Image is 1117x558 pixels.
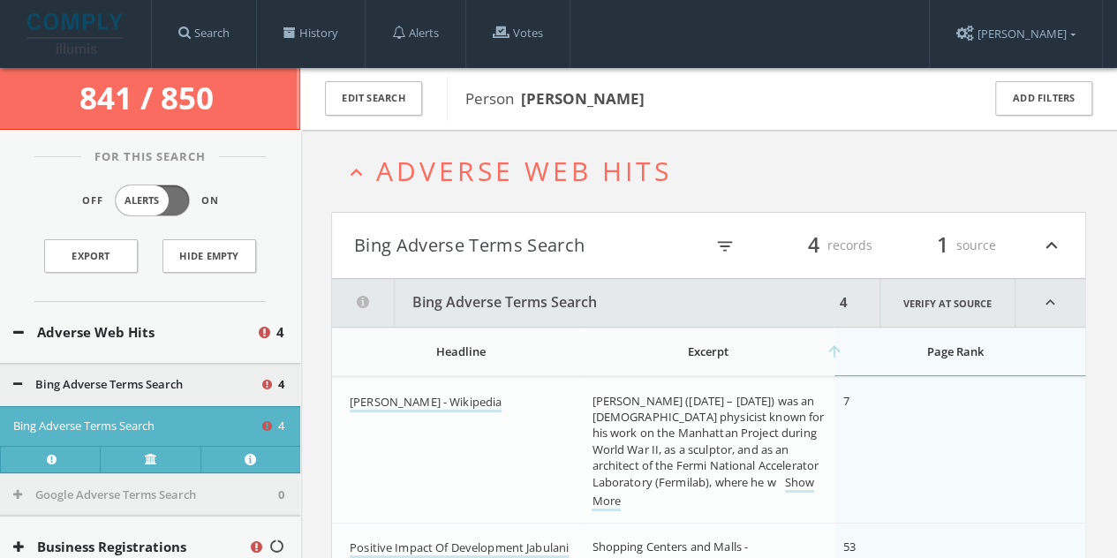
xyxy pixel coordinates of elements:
span: For This Search [81,148,219,166]
div: Excerpt [592,343,823,359]
b: [PERSON_NAME] [521,88,645,109]
span: Off [82,193,103,208]
button: Business Registrations [13,537,248,557]
img: illumis [27,13,126,54]
span: On [201,193,219,208]
span: 4 [278,376,284,394]
a: [PERSON_NAME] - Wikipedia [350,394,502,412]
span: Adverse Web Hits [376,153,672,189]
i: filter_list [715,237,735,256]
a: Export [44,239,138,273]
div: Page Rank [843,343,1068,359]
button: Bing Adverse Terms Search [13,376,260,394]
div: 4 [834,279,853,327]
button: Hide Empty [162,239,256,273]
i: expand_less [344,161,368,185]
span: 4 [800,230,827,260]
button: expand_lessAdverse Web Hits [344,156,1086,185]
span: Person [465,88,645,109]
span: 4 [278,418,284,435]
button: Bing Adverse Terms Search [332,279,834,327]
span: 7 [843,393,849,409]
a: Verify at source [100,446,200,472]
i: expand_less [1040,230,1063,260]
span: 0 [278,486,284,504]
div: source [890,230,996,260]
span: 53 [843,539,856,554]
div: records [766,230,872,260]
a: Show More [592,474,814,511]
button: Edit Search [325,81,422,116]
button: Bing Adverse Terms Search [13,418,260,435]
span: [PERSON_NAME] ([DATE] – [DATE]) was an [DEMOGRAPHIC_DATA] physicist known for his work on the Man... [592,393,824,490]
i: expand_less [1015,279,1085,327]
span: 4 [276,322,284,343]
span: 841 / 850 [79,77,221,118]
button: Google Adverse Terms Search [13,486,278,504]
span: 1 [929,230,956,260]
i: arrow_upward [826,343,843,360]
button: Bing Adverse Terms Search [354,230,704,260]
button: Adverse Web Hits [13,322,256,343]
div: Headline [350,343,572,359]
button: Add Filters [995,81,1092,116]
a: Verify at source [879,279,1015,327]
